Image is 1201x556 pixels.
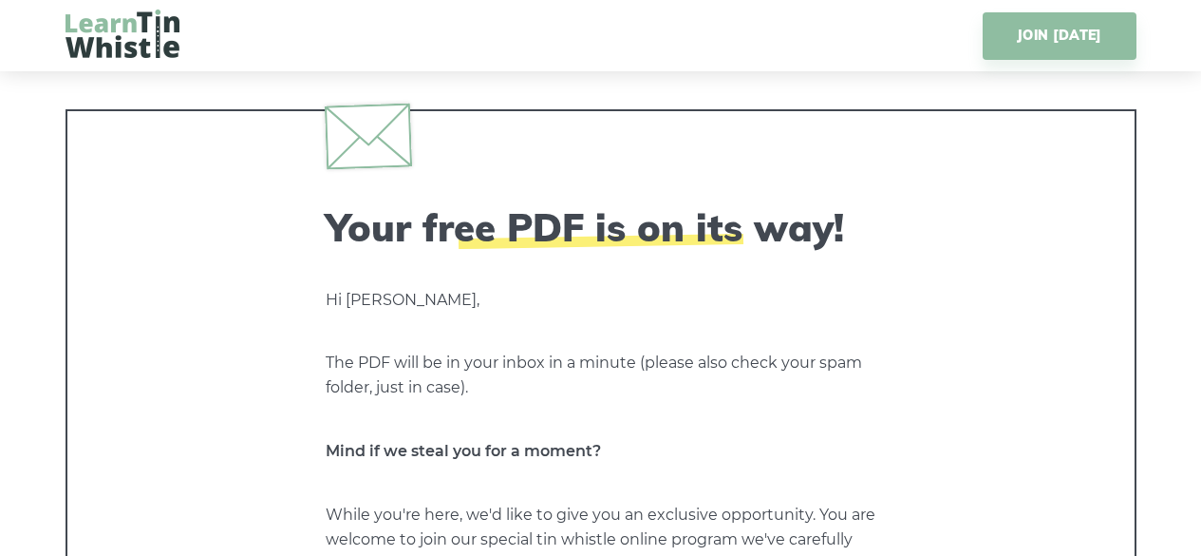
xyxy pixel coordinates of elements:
img: envelope.svg [324,103,411,169]
img: LearnTinWhistle.com [66,10,179,58]
strong: Mind if we steal you for a moment? [326,442,601,460]
a: JOIN [DATE] [983,12,1135,60]
p: The PDF will be in your inbox in a minute (please also check your spam folder, just in case). [326,351,876,400]
h2: Your free PDF is on its way! [326,204,876,250]
p: Hi [PERSON_NAME], [326,288,876,313]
